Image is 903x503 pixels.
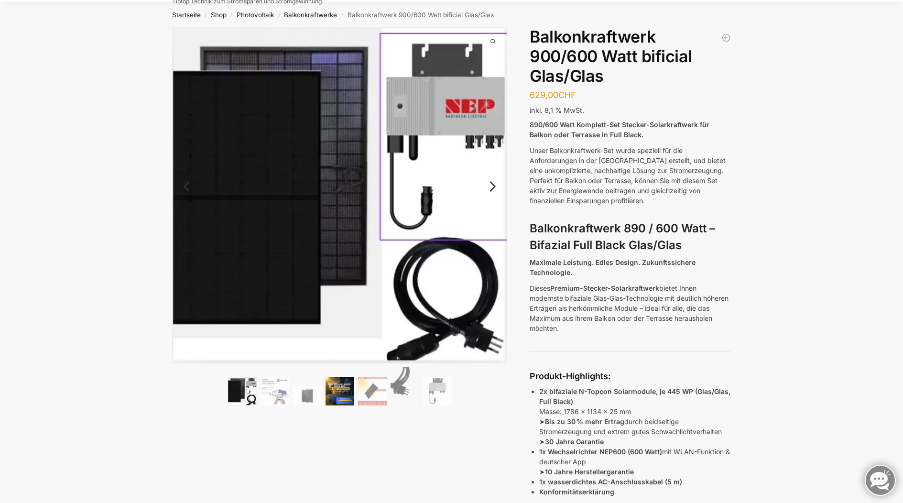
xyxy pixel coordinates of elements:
[530,90,576,100] bdi: 629,00
[507,27,842,363] img: Balkonkraftwerk 900/600 Watt bificial Glas/Glas 3
[558,90,576,100] span: CHF
[237,11,274,19] a: Photovoltaik
[550,284,659,292] strong: Premium-Stecker-Solarkraftwerk
[172,11,201,19] a: Startseite
[530,371,611,381] strong: Produkt-Highlights:
[274,11,284,19] span: /
[211,11,227,19] a: Shop
[545,468,634,476] strong: 10 Jahre Herstellergarantie
[530,283,731,333] p: Dieses bietet Ihnen modernste bifaziale Glas-Glas-Technologie mit deutlich höheren Erträgen als h...
[721,33,731,43] a: Balkonkraftwerk 1780 Watt mit 4 KWh Zendure Batteriespeicher Notstrom fähig
[530,221,715,252] strong: Balkonkraftwerk 890 / 600 Watt – Bifazial Full Black Glas/Glas
[261,377,289,405] img: Balkonkraftwerk 900/600 Watt bificial Glas/Glas – Bild 2
[155,2,748,27] nav: Breadcrumb
[201,11,211,19] span: /
[358,377,387,405] img: Bificial 30 % mehr Leistung
[539,386,731,447] p: Masse: 1786 x 1134 x 25 mm ➤ durch beidseitige Stromerzeugung und extrem gutes Schwachlichtverhal...
[539,488,614,496] strong: Konformitätserklärung
[391,367,419,405] img: Anschlusskabel-3meter_schweizer-stecker
[539,478,682,486] strong: 1x wasserdichtes AC-Anschlusskabel (5 m)
[539,387,730,405] strong: 2x bifaziale N-Topcon Solarmodule, je 445 WP (Glas/Glas, Full Black)
[530,120,709,139] strong: 890/600 Watt Komplett-Set Stecker-Solarkraftwerk für Balkon oder Terrasse in Full Black.
[545,437,604,446] strong: 30 Jahre Garantie
[530,27,731,86] h1: Balkonkraftwerk 900/600 Watt bificial Glas/Glas
[284,11,337,19] a: Balkonkraftwerke
[530,106,584,114] span: inkl. 8,1 % MwSt.
[530,258,696,276] strong: Maximale Leistung. Edles Design. Zukunftssichere Technologie.
[172,27,508,363] img: Balkonkraftwerk 900/600 Watt bificial Glas/Glas 1
[545,417,624,426] strong: Bis zu 30 % mehr Ertrag
[326,377,354,405] img: Balkonkraftwerk 900/600 Watt bificial Glas/Glas – Bild 4
[539,448,662,456] strong: 1x Wechselrichter NEP600 (600 Watt)
[337,11,347,19] span: /
[228,377,257,405] img: Bificiales Hochleistungsmodul
[227,11,237,19] span: /
[293,386,322,405] img: Maysun
[530,145,731,206] p: Unser Balkonkraftwerk-Set wurde speziell für die Anforderungen in der [GEOGRAPHIC_DATA] erstellt,...
[423,377,452,405] img: Balkonkraftwerk 900/600 Watt bificial Glas/Glas – Bild 7
[539,447,731,477] p: mit WLAN-Funktion & deutscher App ➤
